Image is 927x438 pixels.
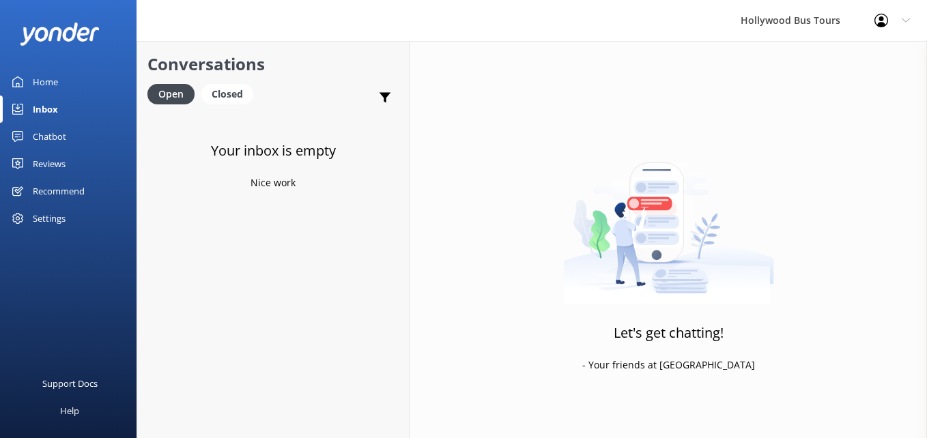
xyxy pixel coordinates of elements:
[60,397,79,424] div: Help
[251,175,296,190] p: Nice work
[33,205,66,232] div: Settings
[33,177,85,205] div: Recommend
[147,86,201,101] a: Open
[33,150,66,177] div: Reviews
[33,96,58,123] div: Inbox
[147,84,195,104] div: Open
[614,322,724,344] h3: Let's get chatting!
[211,140,336,162] h3: Your inbox is empty
[563,134,774,304] img: artwork of a man stealing a conversation from at giant smartphone
[201,84,253,104] div: Closed
[33,123,66,150] div: Chatbot
[147,51,399,77] h2: Conversations
[33,68,58,96] div: Home
[42,370,98,397] div: Support Docs
[20,23,99,45] img: yonder-white-logo.png
[582,357,755,373] p: - Your friends at [GEOGRAPHIC_DATA]
[201,86,260,101] a: Closed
